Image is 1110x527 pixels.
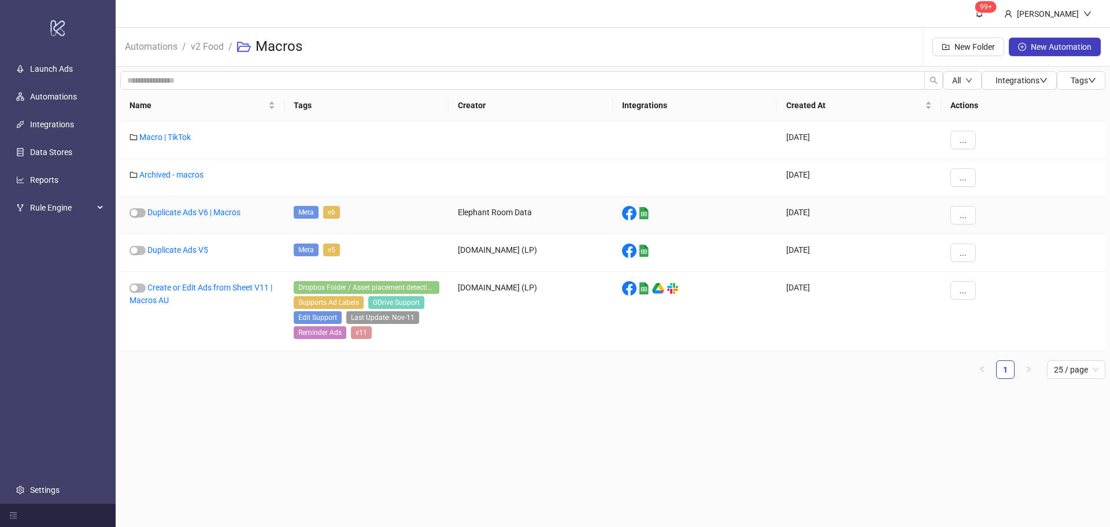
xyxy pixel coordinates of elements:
[284,90,449,121] th: Tags
[1004,10,1012,18] span: user
[950,131,976,149] button: ...
[960,248,967,257] span: ...
[975,1,997,13] sup: 1578
[188,39,226,52] a: v2 Food
[982,71,1057,90] button: Integrationsdown
[323,244,340,256] span: v5
[960,286,967,295] span: ...
[777,197,941,234] div: [DATE]
[1088,76,1096,84] span: down
[1039,76,1048,84] span: down
[777,121,941,159] div: [DATE]
[449,234,613,272] div: [DOMAIN_NAME] (LP)
[120,90,284,121] th: Name
[950,244,976,262] button: ...
[930,76,938,84] span: search
[950,206,976,224] button: ...
[30,148,72,157] a: Data Stores
[996,76,1048,85] span: Integrations
[182,28,186,65] li: /
[950,281,976,300] button: ...
[368,296,424,309] span: GDrive Support
[777,272,941,351] div: [DATE]
[950,168,976,187] button: ...
[30,485,60,495] a: Settings
[129,283,272,305] a: Create or Edit Ads from Sheet V11 | Macros AU
[960,135,967,145] span: ...
[147,208,240,217] a: Duplicate Ads V6 | Macros
[256,38,302,56] h3: Macros
[30,196,94,219] span: Rule Engine
[777,159,941,197] div: [DATE]
[139,132,191,142] a: Macro | TikTok
[777,234,941,272] div: [DATE]
[228,28,232,65] li: /
[965,77,972,84] span: down
[449,90,613,121] th: Creator
[997,361,1014,378] a: 1
[129,133,138,141] span: folder
[942,43,950,51] span: folder-add
[1057,71,1105,90] button: Tagsdown
[941,90,1105,121] th: Actions
[237,40,251,54] span: folder-open
[129,99,266,112] span: Name
[954,42,995,51] span: New Folder
[960,211,967,220] span: ...
[1019,360,1038,379] li: Next Page
[1071,76,1096,85] span: Tags
[139,170,203,179] a: Archived - macros
[16,204,24,212] span: fork
[351,326,372,339] span: v11
[147,245,208,255] a: Duplicate Ads V5
[123,39,180,52] a: Automations
[933,38,1004,56] button: New Folder
[613,90,777,121] th: Integrations
[30,175,58,185] a: Reports
[1025,366,1032,373] span: right
[1047,360,1105,379] div: Page Size
[323,206,340,219] span: v6
[943,71,982,90] button: Alldown
[30,92,77,101] a: Automations
[30,120,74,129] a: Integrations
[294,281,439,294] span: Dropbox Folder / Asset placement detection
[996,360,1015,379] li: 1
[1054,361,1098,378] span: 25 / page
[449,272,613,351] div: [DOMAIN_NAME] (LP)
[294,206,319,219] span: Meta
[449,197,613,234] div: Elephant Room Data
[1018,43,1026,51] span: plus-circle
[979,366,986,373] span: left
[952,76,961,85] span: All
[294,244,319,256] span: Meta
[786,99,923,112] span: Created At
[9,511,17,519] span: menu-fold
[1012,8,1083,20] div: [PERSON_NAME]
[1083,10,1091,18] span: down
[294,296,364,309] span: Supports Ad Labels
[777,90,941,121] th: Created At
[1009,38,1101,56] button: New Automation
[294,311,342,324] span: Edit Support
[294,326,346,339] span: Reminder Ads
[960,173,967,182] span: ...
[973,360,991,379] button: left
[30,64,73,73] a: Launch Ads
[129,171,138,179] span: folder
[1019,360,1038,379] button: right
[975,9,983,17] span: bell
[973,360,991,379] li: Previous Page
[346,311,419,324] span: Last Update: Nov-11
[1031,42,1091,51] span: New Automation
